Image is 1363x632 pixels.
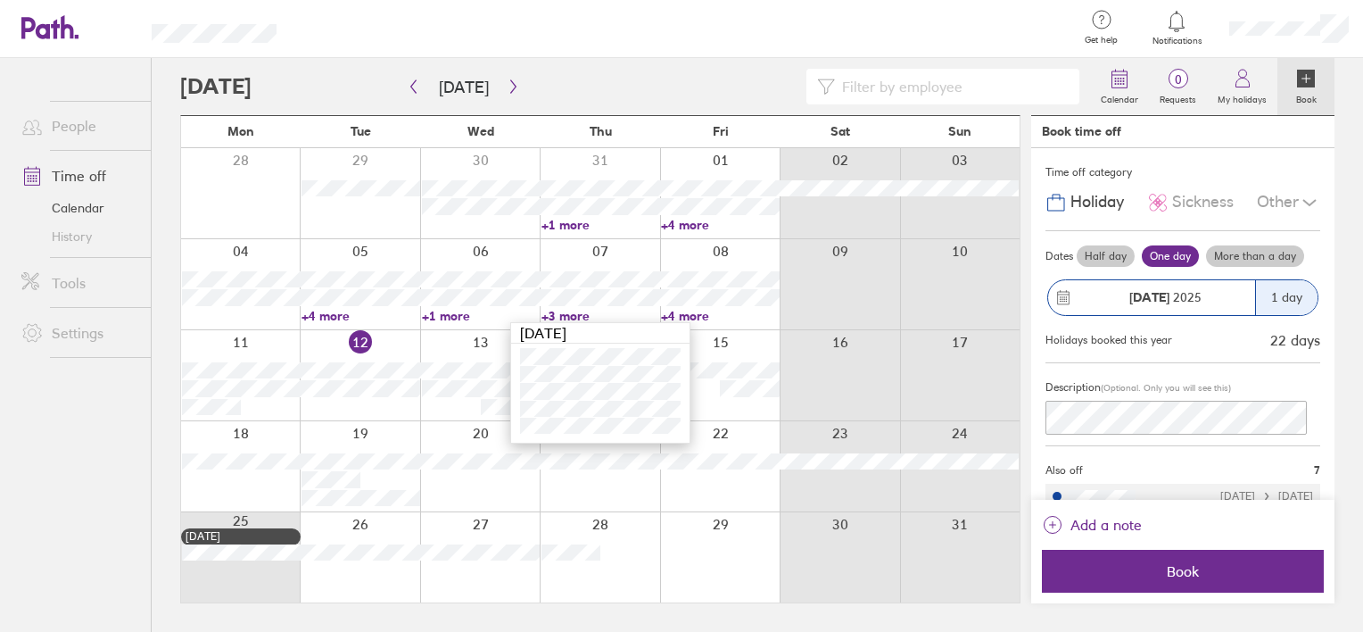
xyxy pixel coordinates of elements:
[1045,159,1320,186] div: Time off category
[1149,58,1207,115] a: 0Requests
[1255,280,1318,315] div: 1 day
[1129,290,1202,304] span: 2025
[1070,193,1124,212] span: Holiday
[1045,250,1073,262] span: Dates
[590,124,612,138] span: Thu
[1070,511,1142,539] span: Add a note
[1045,380,1101,394] span: Description
[351,124,371,138] span: Tue
[713,124,729,138] span: Fri
[1220,490,1313,503] div: [DATE] [DATE]
[1142,245,1199,267] label: One day
[1206,245,1304,267] label: More than a day
[1129,289,1169,305] strong: [DATE]
[1101,382,1231,394] span: (Optional. Only you will see this)
[1207,89,1277,105] label: My holidays
[511,323,690,344] div: [DATE]
[1090,89,1149,105] label: Calendar
[467,124,494,138] span: Wed
[7,222,151,251] a: History
[302,308,419,324] a: +4 more
[948,124,971,138] span: Sun
[541,308,659,324] a: +3 more
[541,217,659,233] a: +1 more
[830,124,850,138] span: Sat
[7,158,151,194] a: Time off
[1257,186,1320,220] div: Other
[661,308,779,324] a: +4 more
[1042,511,1142,539] button: Add a note
[1314,464,1320,477] span: 7
[1149,89,1207,105] label: Requests
[422,308,540,324] a: +1 more
[661,217,779,233] a: +4 more
[1045,334,1172,346] div: Holidays booked this year
[1277,58,1334,115] a: Book
[1072,35,1130,46] span: Get help
[7,108,151,144] a: People
[1045,270,1320,325] button: [DATE] 20251 day
[1045,464,1083,477] span: Also off
[1054,563,1311,579] span: Book
[7,194,151,222] a: Calendar
[1090,58,1149,115] a: Calendar
[7,315,151,351] a: Settings
[1207,58,1277,115] a: My holidays
[1270,332,1320,348] div: 22 days
[1042,550,1324,593] button: Book
[1149,72,1207,87] span: 0
[227,124,254,138] span: Mon
[425,72,503,102] button: [DATE]
[1042,124,1121,138] div: Book time off
[1172,193,1234,212] span: Sickness
[1148,36,1206,46] span: Notifications
[1148,9,1206,46] a: Notifications
[835,70,1069,104] input: Filter by employee
[1285,89,1327,105] label: Book
[1077,245,1135,267] label: Half day
[7,265,151,301] a: Tools
[186,530,296,543] div: [DATE]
